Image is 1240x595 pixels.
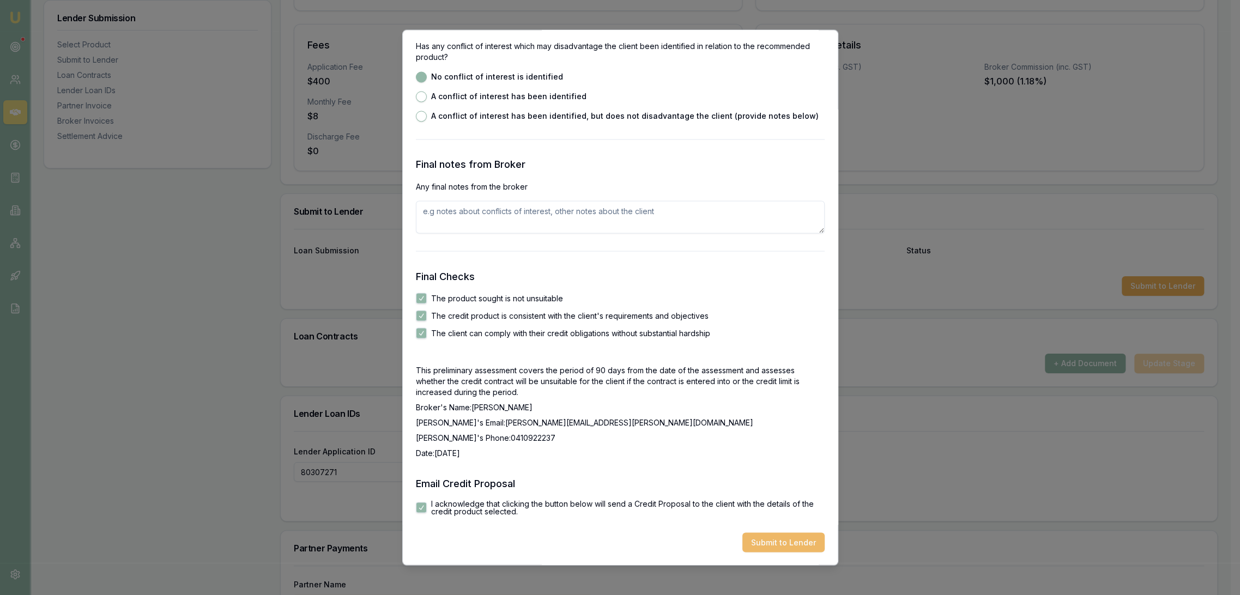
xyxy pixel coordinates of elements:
p: Has any conflict of interest which may disadvantage the client been identified in relation to the... [416,41,825,63]
p: [PERSON_NAME]'s Phone: 0410922237 [416,433,825,444]
h3: Email Credit Proposal [416,476,825,491]
label: No conflict of interest is identified [431,74,563,81]
label: The client can comply with their credit obligations without substantial hardship [431,330,710,337]
p: This preliminary assessment covers the period of 90 days from the date of the assessment and asse... [416,365,825,398]
p: [PERSON_NAME]'s Email: [PERSON_NAME][EMAIL_ADDRESS][PERSON_NAME][DOMAIN_NAME] [416,417,825,428]
label: A conflict of interest has been identified, but does not disadvantage the client (provide notes b... [431,113,819,120]
label: The credit product is consistent with the client's requirements and objectives [431,312,709,320]
h3: Final Checks [416,269,825,284]
p: Broker's Name: [PERSON_NAME] [416,402,825,413]
label: The product sought is not unsuitable [431,295,563,302]
label: A conflict of interest has been identified [431,93,586,101]
h3: Conflict of Interest [416,17,825,33]
p: Any final notes from the broker [416,181,825,192]
label: I acknowledge that clicking the button below will send a Credit Proposal to the client with the d... [431,500,825,515]
button: Submit to Lender [742,533,825,552]
h3: Final notes from Broker [416,157,825,173]
p: Date: [DATE] [416,448,825,459]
